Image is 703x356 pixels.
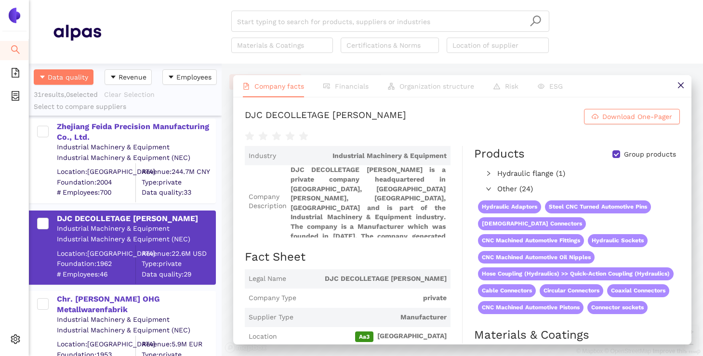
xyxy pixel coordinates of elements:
button: close [670,75,691,97]
span: Industry [249,151,276,161]
span: Hydraulic Adaptors [478,200,541,213]
span: Type: private [142,177,215,187]
span: warning [493,83,500,90]
div: Industrial Machinery & Equipment [57,143,215,152]
div: Industrial Machinery & Equipment (NEC) [57,235,215,244]
span: Revenue [119,72,146,82]
span: cloud-download [592,113,598,121]
span: DJC DECOLLETAGE [PERSON_NAME] is a private company headquartered in [GEOGRAPHIC_DATA], [GEOGRAPHI... [291,165,447,237]
div: Other (24) [474,182,679,197]
div: Industrial Machinery & Equipment [57,224,215,234]
span: caret-down [39,74,46,81]
span: Type: private [142,259,215,269]
div: Revenue: 244.7M CNY [142,167,215,177]
span: star [299,132,308,141]
div: Zhejiang Feida Precision Manufacturing Co., Ltd. [57,121,215,143]
button: caret-downData quality [34,69,93,85]
span: ESG [549,82,563,90]
button: Clear Selection [104,87,161,102]
span: Hose Coupling (Hydraulics) >> Quick-Action Coupling (Hydraulics) [478,267,674,280]
span: # Employees: 700 [57,188,135,198]
span: star [258,132,268,141]
div: Select to compare suppliers [34,102,217,112]
div: Revenue: 5.9M EUR [142,340,215,349]
span: Location [249,332,277,342]
span: Coaxial Connectors [607,284,669,297]
span: Hydraulic Sockets [588,234,648,247]
span: caret-down [110,74,117,81]
span: Steel CNC Turned Automotive Pins [545,200,651,213]
span: Cable Connectors [478,284,536,297]
span: Company Type [249,293,296,303]
span: Other (24) [497,184,675,195]
div: Industrial Machinery & Equipment (NEC) [57,153,215,162]
div: DJC DECOLLETAGE [PERSON_NAME] [57,213,215,224]
div: Hydraulic flange (1) [474,166,679,182]
span: Aa3 [355,331,373,342]
span: file-add [11,65,20,84]
span: Foundation: 1962 [57,259,135,269]
span: file-text [243,83,250,90]
span: Group products [620,150,680,159]
span: close [677,81,685,89]
h2: Fact Sheet [245,249,451,265]
h2: Materials & Coatings [474,327,680,343]
span: Manufacturer [297,313,447,322]
img: Logo [7,8,22,23]
div: Chr. [PERSON_NAME] OHG Metallwarenfabrik [57,294,215,316]
span: Supplier Type [249,313,293,322]
span: Connector sockets [587,301,648,314]
div: Location: [GEOGRAPHIC_DATA] [57,167,135,177]
button: cloud-downloadDownload One-Pager [584,109,680,124]
span: [DEMOGRAPHIC_DATA] Connectors [478,217,586,230]
div: Industrial Machinery & Equipment (NEC) [57,325,215,335]
span: Data quality: 29 [142,269,215,279]
div: Products [474,146,525,162]
span: Organization structure [399,82,474,90]
span: star [285,132,295,141]
span: search [11,41,20,61]
span: Employees [176,72,212,82]
span: Foundation: 2004 [57,177,135,187]
span: CNC Machined Automotive Oil Nipples [478,251,595,264]
button: caret-downRevenue [105,69,152,85]
div: Revenue: 22.6M USD [142,249,215,258]
div: Location: [GEOGRAPHIC_DATA] [57,340,135,349]
span: [GEOGRAPHIC_DATA] [281,331,447,342]
span: Download One-Pager [602,111,672,122]
div: Industrial Machinery & Equipment [57,315,215,325]
span: right [486,171,491,176]
span: # Employees: 46 [57,269,135,279]
button: caret-downEmployees [162,69,217,85]
span: right [486,186,491,192]
span: Data quality [48,72,88,82]
span: apartment [388,83,395,90]
span: search [530,15,542,27]
img: Homepage [53,20,101,44]
span: CNC Machined Automotive Pistons [478,301,584,314]
span: Industrial Machinery & Equipment [280,151,447,161]
span: Company Description [249,192,287,211]
span: eye [538,83,544,90]
span: Circular Connectors [540,284,603,297]
span: CNC Machined Automotive Fittings [478,234,584,247]
span: 31 results, 0 selected [34,91,98,98]
div: Location: [GEOGRAPHIC_DATA] [57,249,135,258]
span: caret-down [168,74,174,81]
span: setting [11,331,20,350]
span: star [272,132,281,141]
span: Company facts [254,82,304,90]
span: star [245,132,254,141]
span: DJC DECOLLETAGE [PERSON_NAME] [290,274,447,284]
span: Financials [335,82,369,90]
div: DJC DECOLLETAGE [PERSON_NAME] [245,109,406,124]
span: Data quality: 33 [142,188,215,198]
span: container [11,88,20,107]
span: Hydraulic flange (1) [497,168,675,180]
span: private [300,293,447,303]
span: Risk [505,82,518,90]
span: fund-view [323,83,330,90]
span: Legal Name [249,274,286,284]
